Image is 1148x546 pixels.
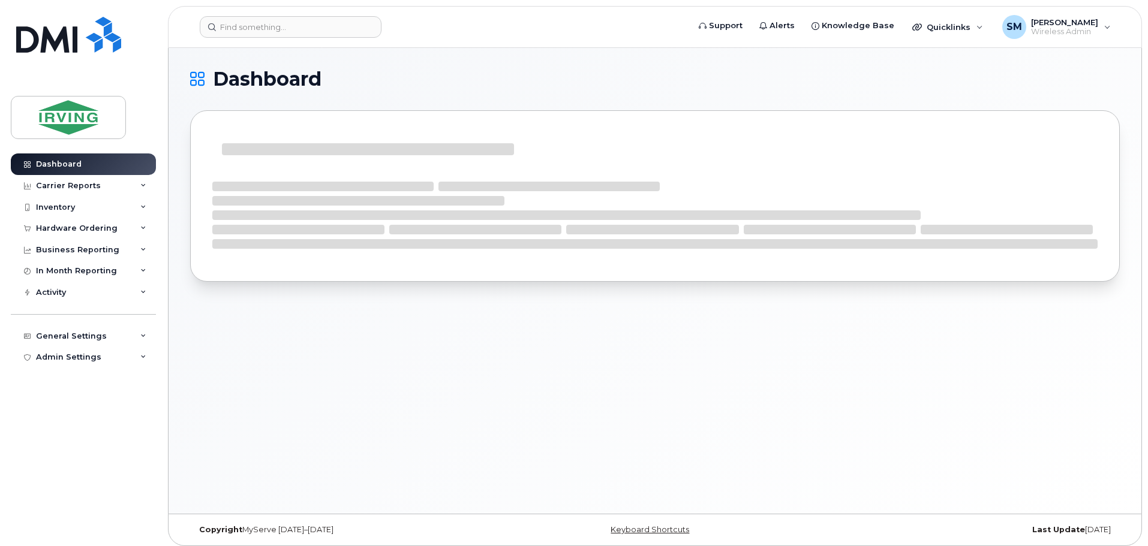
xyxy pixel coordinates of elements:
strong: Last Update [1032,525,1085,534]
strong: Copyright [199,525,242,534]
span: Dashboard [213,70,321,88]
div: [DATE] [810,525,1120,535]
div: MyServe [DATE]–[DATE] [190,525,500,535]
a: Keyboard Shortcuts [611,525,689,534]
